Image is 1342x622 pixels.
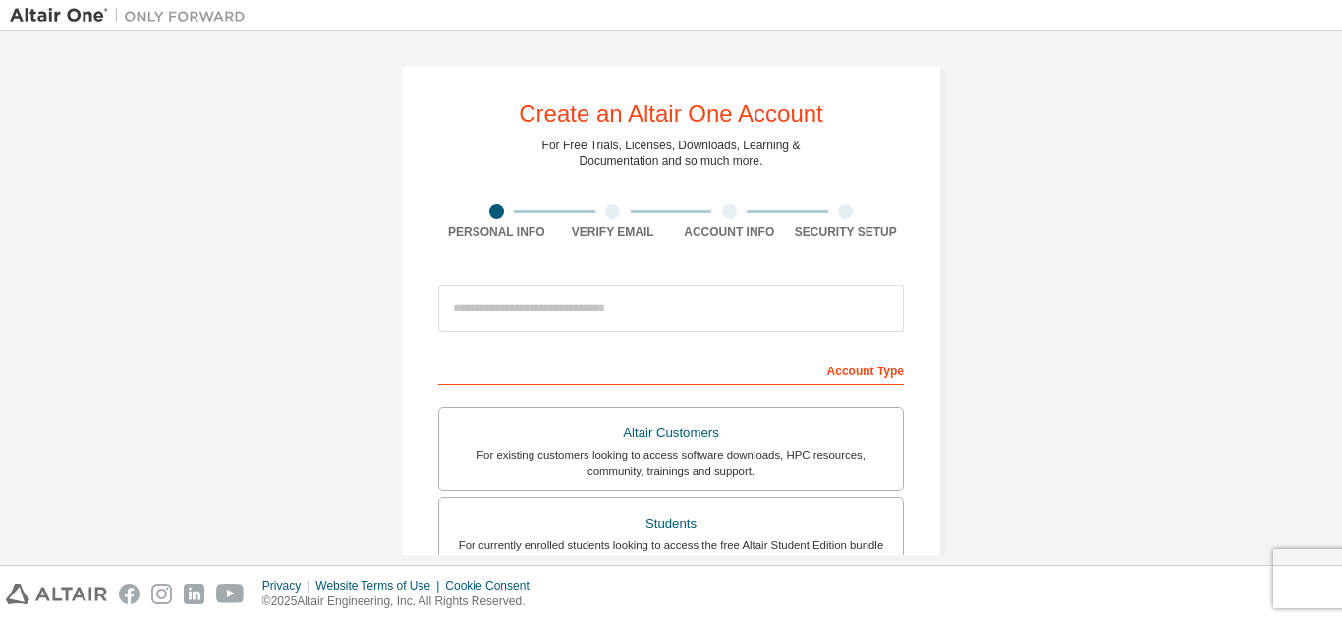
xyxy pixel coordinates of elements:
[6,584,107,604] img: altair_logo.svg
[451,537,891,569] div: For currently enrolled students looking to access the free Altair Student Edition bundle and all ...
[519,102,823,126] div: Create an Altair One Account
[438,354,904,385] div: Account Type
[555,224,672,240] div: Verify Email
[119,584,140,604] img: facebook.svg
[438,224,555,240] div: Personal Info
[542,138,801,169] div: For Free Trials, Licenses, Downloads, Learning & Documentation and so much more.
[216,584,245,604] img: youtube.svg
[262,578,315,594] div: Privacy
[151,584,172,604] img: instagram.svg
[315,578,445,594] div: Website Terms of Use
[10,6,255,26] img: Altair One
[445,578,540,594] div: Cookie Consent
[451,510,891,537] div: Students
[451,420,891,447] div: Altair Customers
[788,224,905,240] div: Security Setup
[184,584,204,604] img: linkedin.svg
[451,447,891,479] div: For existing customers looking to access software downloads, HPC resources, community, trainings ...
[671,224,788,240] div: Account Info
[262,594,541,610] p: © 2025 Altair Engineering, Inc. All Rights Reserved.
